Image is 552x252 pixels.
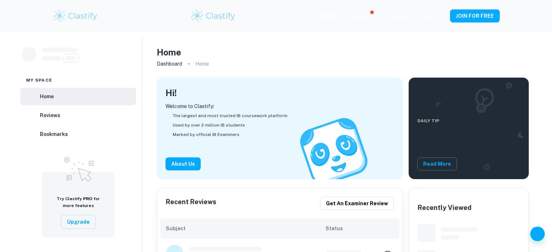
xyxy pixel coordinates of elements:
[40,111,60,119] h6: Reviews
[20,125,136,143] a: Bookmarks
[40,92,54,100] h6: Home
[530,227,545,241] button: Help and Feedback
[418,203,471,213] h6: Recently Viewed
[51,195,106,209] h6: Try Clastify for more features
[165,86,177,99] h4: Hi !
[195,60,209,68] p: Home
[83,196,93,201] span: PRO
[320,197,394,210] button: Get an examiner review
[173,122,245,128] span: Used by over 2 million IB students
[166,197,216,210] h6: Recent Reviews
[450,9,500,22] button: JOIN FOR FREE
[326,224,394,232] h6: Status
[53,9,99,23] img: Clastify logo
[173,112,287,119] span: The largest and most trusted IB coursework platform
[165,157,201,170] button: About Us
[165,102,394,110] p: Welcome to Clastify:
[40,130,68,138] h6: Bookmarks
[417,157,457,170] button: Read More
[26,77,52,83] span: My space
[355,12,372,20] p: Review
[60,153,97,184] img: Upgrade to Pro
[61,215,96,229] button: Upgrade
[387,13,407,19] a: Schools
[421,13,436,19] a: Login
[314,12,340,20] p: Exemplars
[190,9,236,23] img: Clastify logo
[157,59,182,69] a: Dashboard
[157,46,181,59] h4: Home
[173,131,240,138] span: Marked by official IB Examiners
[166,224,325,232] h6: Subject
[20,88,136,105] a: Home
[417,117,457,124] span: Daily Tip
[20,107,136,124] a: Reviews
